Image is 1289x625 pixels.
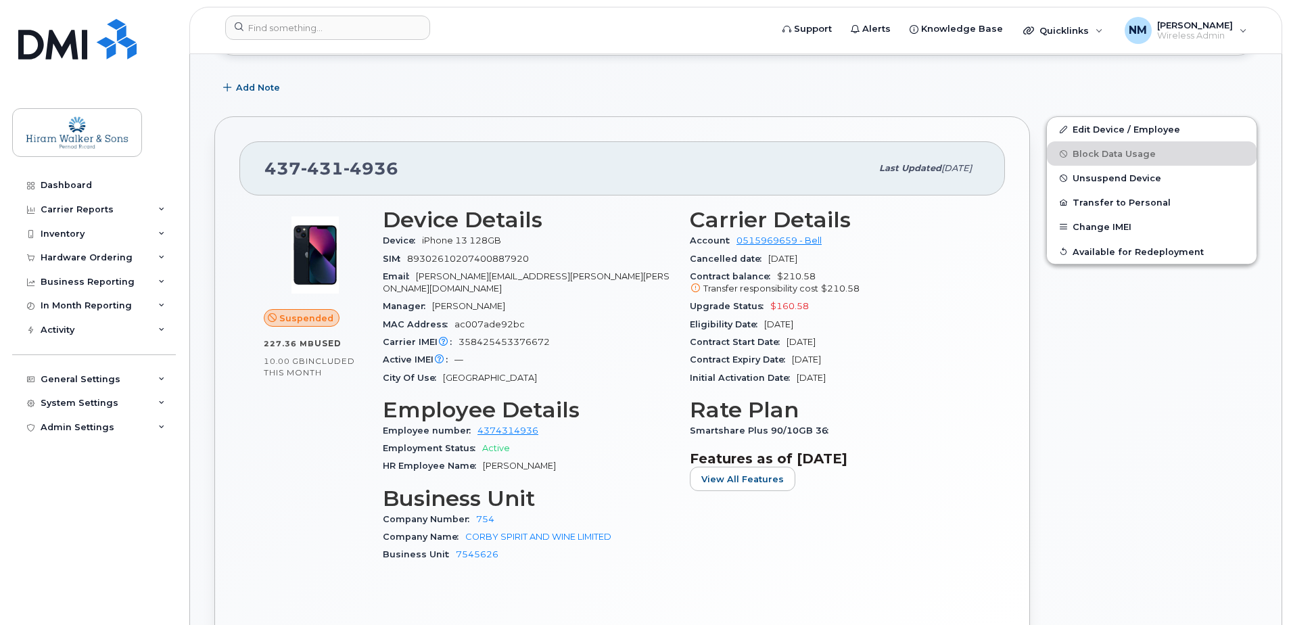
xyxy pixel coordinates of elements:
a: 754 [476,514,494,524]
button: Add Note [214,76,291,100]
h3: Rate Plan [690,398,981,422]
button: Change IMEI [1047,214,1257,239]
span: Employment Status [383,443,482,453]
span: Wireless Admin [1157,30,1233,41]
span: [PERSON_NAME] [432,301,505,311]
span: Active IMEI [383,354,454,365]
a: Support [773,16,841,43]
span: ac007ade92bc [454,319,525,329]
span: $210.58 [821,283,860,294]
span: Last updated [879,163,941,173]
span: Employee number [383,425,477,436]
span: Upgrade Status [690,301,770,311]
input: Find something... [225,16,430,40]
h3: Features as of [DATE] [690,450,981,467]
span: Initial Activation Date [690,373,797,383]
span: — [454,354,463,365]
span: City Of Use [383,373,443,383]
span: [DATE] [797,373,826,383]
span: Active [482,443,510,453]
span: 10.00 GB [264,356,306,366]
span: 4936 [344,158,398,179]
span: [DATE] [764,319,793,329]
span: 89302610207400887920 [407,254,529,264]
span: included this month [264,356,355,378]
h3: Carrier Details [690,208,981,232]
span: Unsuspend Device [1073,173,1161,183]
span: Eligibility Date [690,319,764,329]
span: HR Employee Name [383,461,483,471]
span: Email [383,271,416,281]
span: Company Number [383,514,476,524]
span: 358425453376672 [459,337,550,347]
div: Quicklinks [1014,17,1112,44]
span: Account [690,235,736,246]
span: $160.58 [770,301,809,311]
span: Manager [383,301,432,311]
span: Alerts [862,22,891,36]
span: 227.36 MB [264,339,314,348]
span: Available for Redeployment [1073,246,1204,256]
span: [DATE] [792,354,821,365]
span: [GEOGRAPHIC_DATA] [443,373,537,383]
h3: Employee Details [383,398,674,422]
span: Transfer responsibility cost [703,283,818,294]
span: Cancelled date [690,254,768,264]
button: Block Data Usage [1047,141,1257,166]
span: Company Name [383,532,465,542]
span: 437 [264,158,398,179]
h3: Business Unit [383,486,674,511]
span: Carrier IMEI [383,337,459,347]
span: Contract Start Date [690,337,787,347]
img: image20231002-3703462-1ig824h.jpeg [275,214,356,296]
span: iPhone 13 128GB [422,235,501,246]
span: Contract Expiry Date [690,354,792,365]
a: CORBY SPIRIT AND WINE LIMITED [465,532,611,542]
span: [PERSON_NAME] [1157,20,1233,30]
span: Add Note [236,81,280,94]
span: MAC Address [383,319,454,329]
button: Unsuspend Device [1047,166,1257,190]
span: Business Unit [383,549,456,559]
span: Quicklinks [1039,25,1089,36]
span: Support [794,22,832,36]
h3: Device Details [383,208,674,232]
button: Available for Redeployment [1047,239,1257,264]
span: $210.58 [690,271,981,296]
span: Knowledge Base [921,22,1003,36]
span: [DATE] [787,337,816,347]
span: 431 [301,158,344,179]
a: 4374314936 [477,425,538,436]
span: Suspended [279,312,333,325]
button: Transfer to Personal [1047,190,1257,214]
span: [DATE] [941,163,972,173]
span: Contract balance [690,271,777,281]
span: used [314,338,342,348]
span: [DATE] [768,254,797,264]
a: 0515969659 - Bell [736,235,822,246]
a: Edit Device / Employee [1047,117,1257,141]
a: 7545626 [456,549,498,559]
span: Smartshare Plus 90/10GB 36 [690,425,835,436]
span: View All Features [701,473,784,486]
span: [PERSON_NAME] [483,461,556,471]
span: SIM [383,254,407,264]
a: Knowledge Base [900,16,1012,43]
button: View All Features [690,467,795,491]
a: Alerts [841,16,900,43]
span: [PERSON_NAME][EMAIL_ADDRESS][PERSON_NAME][PERSON_NAME][DOMAIN_NAME] [383,271,670,294]
span: Device [383,235,422,246]
span: NM [1129,22,1147,39]
div: Noah Mavrantzas [1115,17,1257,44]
